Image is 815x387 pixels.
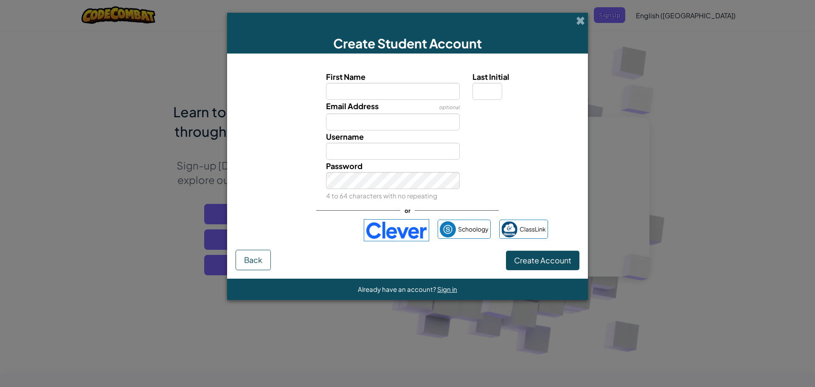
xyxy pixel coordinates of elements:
[437,285,457,293] a: Sign in
[514,255,571,265] span: Create Account
[236,250,271,270] button: Back
[326,132,364,141] span: Username
[364,219,429,241] img: clever-logo-blue.png
[326,101,379,111] span: Email Address
[440,221,456,237] img: schoology.png
[458,223,489,235] span: Schoology
[326,192,437,200] small: 4 to 64 characters with no repeating
[506,251,579,270] button: Create Account
[400,204,415,217] span: or
[520,223,546,235] span: ClassLink
[501,221,517,237] img: classlink-logo-small.png
[263,221,360,240] iframe: Sign in with Google Button
[333,35,482,51] span: Create Student Account
[472,72,509,82] span: Last Initial
[358,285,437,293] span: Already have an account?
[439,104,460,110] span: optional
[326,72,365,82] span: First Name
[326,161,363,171] span: Password
[244,255,262,265] span: Back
